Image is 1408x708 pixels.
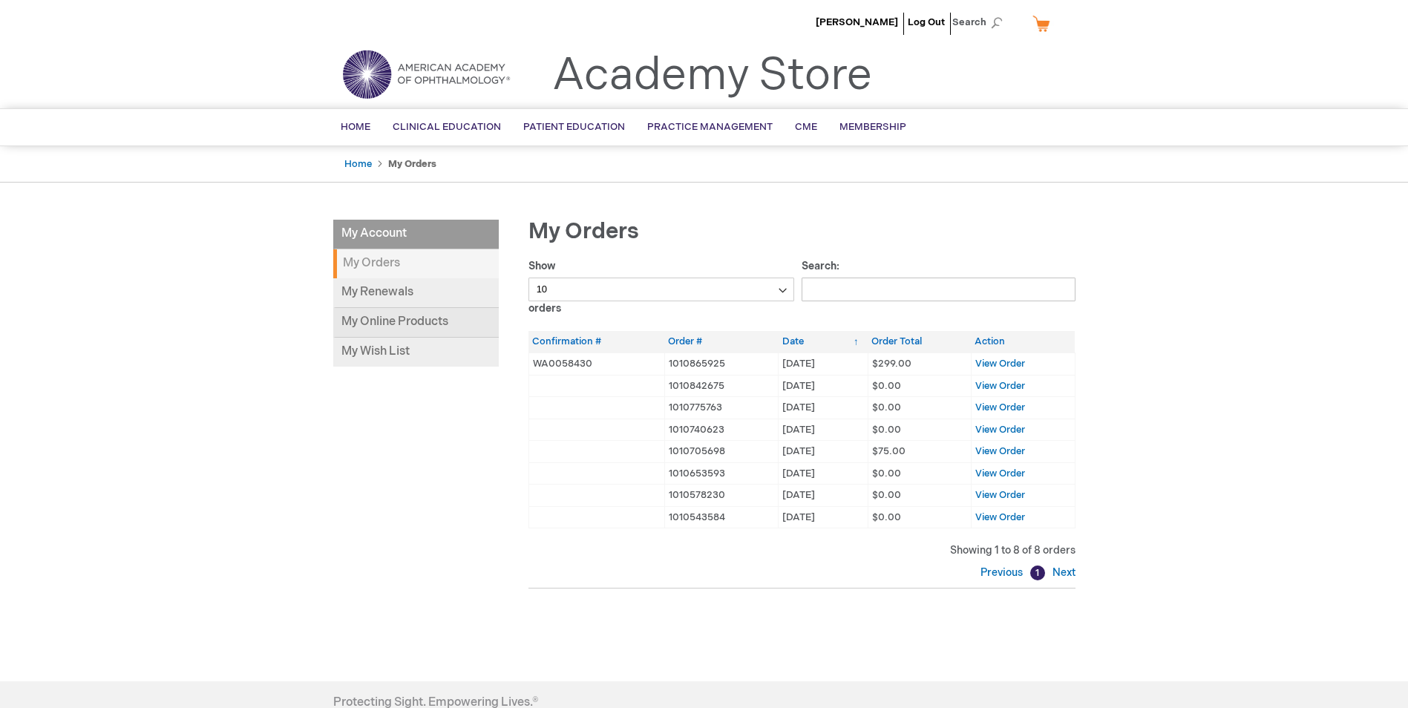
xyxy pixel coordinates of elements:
td: 1010775763 [664,397,779,419]
span: Patient Education [523,121,625,133]
td: 1010842675 [664,375,779,397]
a: Home [344,158,372,170]
label: Show orders [528,260,795,315]
a: Previous [980,566,1026,579]
a: View Order [975,468,1025,479]
td: [DATE] [779,462,868,485]
a: My Renewals [333,278,499,308]
td: [DATE] [779,397,868,419]
td: [DATE] [779,353,868,375]
a: Next [1049,566,1075,579]
div: Showing 1 to 8 of 8 orders [528,543,1075,558]
td: WA0058430 [528,353,664,375]
a: Log Out [908,16,945,28]
td: 1010653593 [664,462,779,485]
label: Search: [802,260,1075,295]
strong: My Orders [388,158,436,170]
select: Showorders [528,278,795,301]
span: $0.00 [872,489,901,501]
a: View Order [975,424,1025,436]
span: $0.00 [872,401,901,413]
a: View Order [975,445,1025,457]
td: 1010578230 [664,485,779,507]
a: View Order [975,511,1025,523]
span: $0.00 [872,511,901,523]
td: [DATE] [779,485,868,507]
th: Confirmation #: activate to sort column ascending [528,331,664,353]
a: Academy Store [552,49,872,102]
td: 1010705698 [664,441,779,463]
span: $0.00 [872,424,901,436]
span: Home [341,121,370,133]
td: [DATE] [779,441,868,463]
span: My Orders [528,218,639,245]
span: $75.00 [872,445,906,457]
span: Clinical Education [393,121,501,133]
a: View Order [975,380,1025,392]
td: [DATE] [779,506,868,528]
td: 1010865925 [664,353,779,375]
th: Date: activate to sort column ascending [779,331,868,353]
input: Search: [802,278,1075,301]
td: 1010740623 [664,419,779,441]
span: Membership [839,121,906,133]
span: Practice Management [647,121,773,133]
span: Search [952,7,1009,37]
span: CME [795,121,817,133]
span: $299.00 [872,358,911,370]
a: View Order [975,489,1025,501]
a: 1 [1030,566,1045,580]
span: $0.00 [872,468,901,479]
a: View Order [975,401,1025,413]
th: Order Total: activate to sort column ascending [868,331,971,353]
a: [PERSON_NAME] [816,16,898,28]
th: Action: activate to sort column ascending [971,331,1075,353]
td: [DATE] [779,375,868,397]
a: My Wish List [333,338,499,367]
a: My Online Products [333,308,499,338]
td: [DATE] [779,419,868,441]
a: View Order [975,358,1025,370]
th: Order #: activate to sort column ascending [664,331,779,353]
td: 1010543584 [664,506,779,528]
span: $0.00 [872,380,901,392]
strong: My Orders [333,249,499,278]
